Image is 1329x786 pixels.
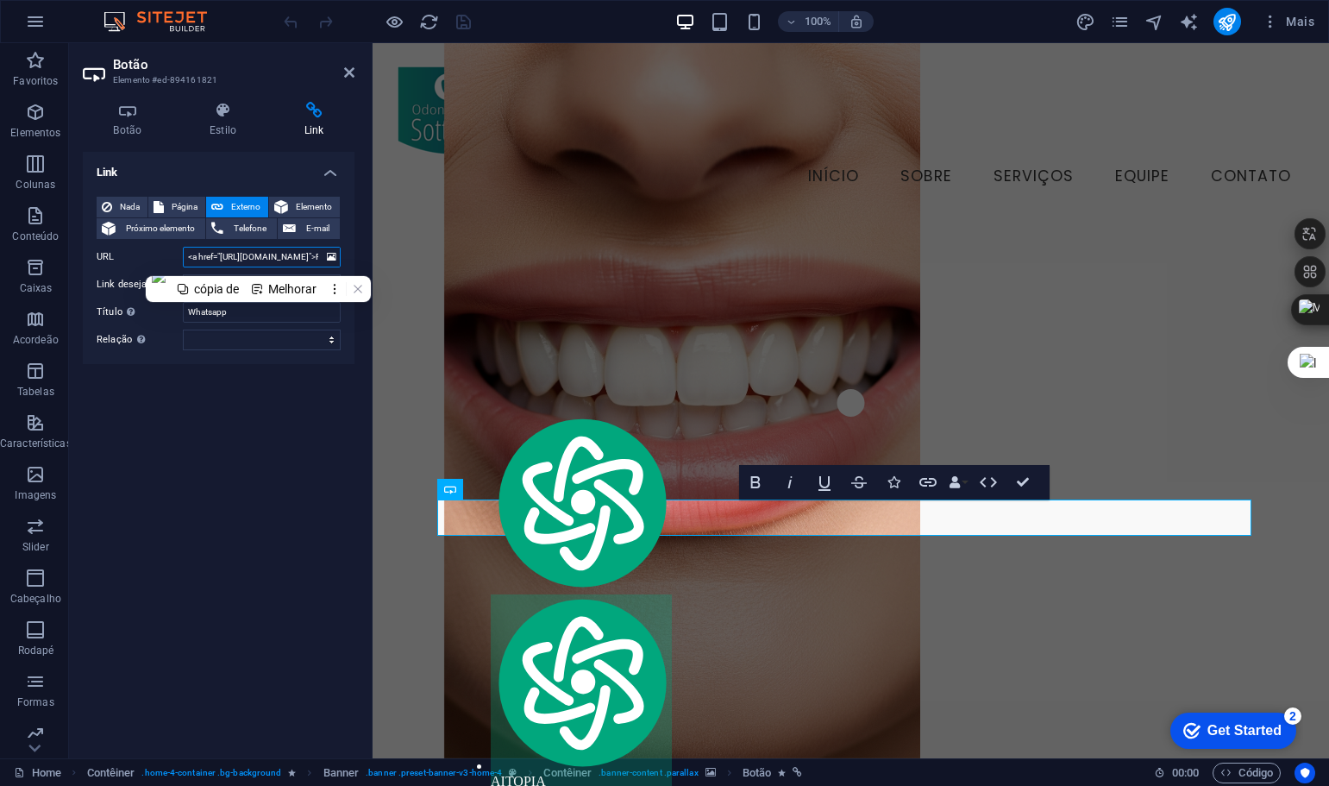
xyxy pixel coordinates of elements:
[278,218,340,239] button: E-mail
[293,197,335,217] span: Elemento
[491,414,672,591] img: logo.svg
[1075,12,1095,32] i: Design (Ctrl+Alt+Y)
[323,763,360,783] span: Clique para selecionar. Clique duas vezes para editar
[229,218,272,239] span: Telefone
[1110,12,1130,32] i: Páginas (Ctrl+Alt+S)
[206,218,277,239] button: Telefone
[17,695,54,709] p: Formas
[13,333,59,347] p: Acordeão
[778,11,839,32] button: 100%
[1262,13,1314,30] span: Mais
[169,197,200,217] span: Página
[301,218,335,239] span: E-mail
[1213,763,1281,783] button: Código
[1110,11,1131,32] button: pages
[778,768,786,777] i: O elemento contém uma animação
[121,218,200,239] span: Próximo elemento
[705,768,716,777] i: Este elemento contém um plano de fundo
[179,102,274,138] h4: Estilo
[1144,11,1165,32] button: navigator
[1179,12,1199,32] i: AI Writer
[972,465,1005,500] button: HTML
[97,330,183,350] label: Relação
[83,152,354,183] h4: Link
[1075,11,1096,32] button: design
[599,763,698,783] span: . banner-content .parallax
[183,302,341,323] input: Título
[1006,465,1039,500] button: Confirm (Ctrl+⏎)
[774,465,806,500] button: Italic (Ctrl+I)
[15,488,56,502] p: Imagens
[22,540,49,554] p: Slider
[843,465,875,500] button: Strikethrough
[743,763,771,783] span: Clique para selecionar. Clique duas vezes para editar
[97,302,183,323] label: Título
[288,768,296,777] i: O elemento contém uma animação
[16,178,55,192] p: Colunas
[51,19,125,35] div: Get Started
[491,594,672,771] img: logo.svg
[1179,11,1200,32] button: text_generator
[17,385,54,399] p: Tabelas
[419,12,439,32] i: Recarregar página
[1184,766,1187,779] span: :
[1172,763,1199,783] span: 00 00
[808,465,841,500] button: Underline (Ctrl+U)
[13,74,58,88] p: Favoritos
[269,197,340,217] button: Elemento
[1213,8,1241,35] button: publish
[912,465,944,500] button: Link
[10,592,61,606] p: Cabeçalho
[148,197,205,217] button: Página
[183,247,341,267] input: URL...
[10,126,60,140] p: Elementos
[877,465,910,500] button: Icons
[87,763,135,783] span: Clique para selecionar. Clique duas vezes para editar
[14,763,61,783] a: Clique para cancelar a seleção. Clique duas vezes para abrir as Páginas
[113,57,354,72] h2: Botão
[1217,12,1237,32] i: Publicar
[87,763,803,783] nav: breadcrumb
[1154,763,1200,783] h6: Tempo de sessão
[229,197,263,217] span: Externo
[117,197,142,217] span: Nada
[1255,8,1321,35] button: Mais
[1144,12,1164,32] i: Navegador
[418,11,439,32] button: reload
[1295,763,1315,783] button: Usercentrics
[83,102,179,138] h4: Botão
[128,3,145,21] div: 2
[804,11,831,32] h6: 100%
[12,230,59,243] p: Conteúdo
[366,763,502,783] span: . banner .preset-banner-v3-home-4
[97,274,183,295] label: Link desejado
[97,197,147,217] button: Nada
[18,644,54,657] p: Rodapé
[793,768,802,777] i: Este elemento está vinculado
[946,465,970,500] button: Data Bindings
[739,465,772,500] button: Bold (Ctrl+B)
[97,247,183,267] label: URL
[141,763,281,783] span: . home-4-container .bg-background
[97,218,205,239] button: Próximo elemento
[1220,763,1273,783] span: Código
[99,11,229,32] img: Editor Logo
[206,197,268,217] button: Externo
[20,281,53,295] p: Caixas
[113,72,320,88] h3: Elemento #ed-894161821
[14,9,140,45] div: Get Started 2 items remaining, 60% complete
[273,102,354,138] h4: Link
